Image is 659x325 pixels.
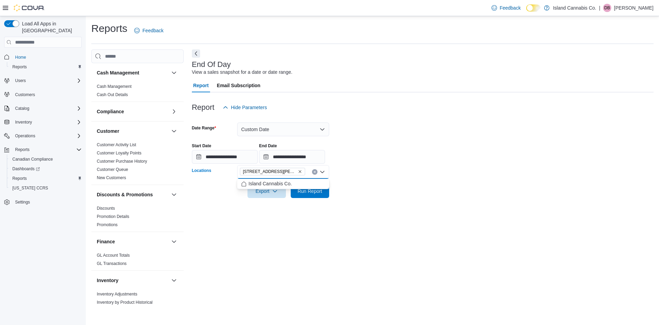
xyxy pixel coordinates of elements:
span: Operations [15,133,35,139]
span: Reports [12,146,82,154]
a: Promotions [97,222,118,227]
button: Run Report [291,184,329,198]
nav: Complex example [4,49,82,225]
button: Inventory [170,276,178,285]
span: Hide Parameters [231,104,267,111]
label: Locations [192,168,211,173]
span: Feedback [500,4,521,11]
p: | [599,4,600,12]
span: [US_STATE] CCRS [12,185,48,191]
span: db [604,4,610,12]
div: Customer [91,141,184,185]
a: Promotion Details [97,214,129,219]
span: Inventory by Product Historical [97,300,153,305]
button: Compliance [170,107,178,116]
button: Clear input [312,169,317,175]
button: Inventory [12,118,35,126]
button: Finance [97,238,169,245]
button: Reports [7,174,84,183]
div: Finance [91,251,184,270]
div: Discounts & Promotions [91,204,184,232]
a: Canadian Compliance [10,155,56,163]
span: Settings [12,198,82,206]
a: Reports [10,63,30,71]
button: Discounts & Promotions [170,190,178,199]
button: Home [1,52,84,62]
p: [PERSON_NAME] [614,4,654,12]
a: Customer Queue [97,167,128,172]
div: Choose from the following options [237,179,329,189]
span: Reports [12,176,27,181]
button: Custom Date [237,123,329,136]
span: Catalog [15,106,29,111]
span: Reports [10,63,82,71]
h3: Compliance [97,108,124,115]
span: Customers [12,90,82,99]
a: Feedback [131,24,166,37]
a: Feedback [489,1,523,15]
span: Inventory [15,119,32,125]
span: Washington CCRS [10,184,82,192]
span: Export [252,184,282,198]
a: Inventory Adjustments [97,292,137,297]
span: GL Account Totals [97,253,130,258]
h3: Discounts & Promotions [97,191,153,198]
h3: Cash Management [97,69,139,76]
span: Customer Loyalty Points [97,150,141,156]
span: Discounts [97,206,115,211]
a: Customer Activity List [97,142,136,147]
h3: Inventory [97,277,118,284]
button: Operations [12,132,38,140]
button: Reports [7,62,84,72]
span: Load All Apps in [GEOGRAPHIC_DATA] [19,20,82,34]
span: Users [12,77,82,85]
a: Settings [12,198,33,206]
span: Customers [15,92,35,97]
button: Finance [170,237,178,246]
span: Email Subscription [217,79,261,92]
input: Press the down key to open a popover containing a calendar. [259,150,325,164]
button: Reports [12,146,32,154]
button: Inventory [97,277,169,284]
span: Canadian Compliance [10,155,82,163]
button: Customer [170,127,178,135]
span: Customer Purchase History [97,159,147,164]
h3: Customer [97,128,119,135]
h3: End Of Day [192,60,231,69]
a: GL Account Totals [97,253,130,258]
img: Cova [14,4,45,11]
h3: Report [192,103,215,112]
div: davis beaumont [603,4,611,12]
h1: Reports [91,22,127,35]
button: Reports [1,145,84,154]
div: Cash Management [91,82,184,102]
button: Hide Parameters [220,101,270,114]
a: [US_STATE] CCRS [10,184,51,192]
a: New Customers [97,175,126,180]
span: Reports [12,64,27,70]
a: Discounts [97,206,115,211]
span: Settings [15,199,30,205]
label: End Date [259,143,277,149]
a: Inventory by Product Historical [97,300,153,305]
button: Operations [1,131,84,141]
span: Dashboards [12,166,40,172]
span: Reports [15,147,30,152]
a: Customer Purchase History [97,159,147,164]
input: Dark Mode [526,4,541,12]
a: Cash Management [97,84,131,89]
a: GL Transactions [97,261,127,266]
a: Reports [10,174,30,183]
span: Dashboards [10,165,82,173]
span: Run Report [298,188,322,195]
a: Home [12,53,29,61]
span: [STREET_ADDRESS][PERSON_NAME] [243,168,297,175]
span: Catalog [12,104,82,113]
button: Catalog [12,104,32,113]
a: Cash Out Details [97,92,128,97]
